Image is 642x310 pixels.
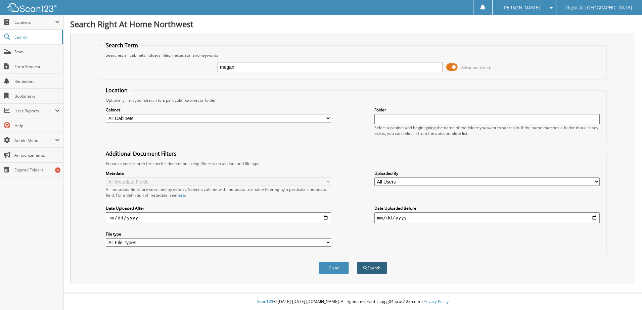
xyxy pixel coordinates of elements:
span: Cabinets [14,19,55,25]
input: start [106,212,331,223]
a: Privacy Policy [423,299,449,304]
span: Advanced Search [461,65,491,70]
legend: Additional Document Filters [102,150,180,157]
span: [PERSON_NAME] [502,6,540,10]
legend: Location [102,87,131,94]
span: Scan [14,49,60,55]
div: Searches all cabinets, folders, files, metadata, and keywords [102,52,603,58]
label: Metadata [106,170,331,176]
div: All metadata fields are searched by default. Select a cabinet with metadata to enable filtering b... [106,187,331,198]
div: Optionally limit your search to a particular cabinet or folder [102,97,603,103]
button: Search [357,262,387,274]
label: Uploaded By [374,170,600,176]
div: Enhance your search for specific documents using filters such as date and file type. [102,161,603,166]
span: Right At [GEOGRAPHIC_DATA] [566,6,632,10]
a: here [176,192,185,198]
div: Select a cabinet and begin typing the name of the folder you want to search in. If the name match... [374,125,600,136]
span: Reminders [14,79,60,84]
img: scan123-logo-white.svg [7,3,57,12]
h1: Search Right At Home Northwest [70,18,635,30]
label: Folder [374,107,600,113]
label: Date Uploaded Before [374,205,600,211]
span: User Reports [14,108,55,114]
span: Bookmarks [14,93,60,99]
label: Cabinet [106,107,331,113]
span: Search [14,34,59,40]
span: Announcements [14,152,60,158]
span: Scan123 [257,299,273,304]
div: © [DATE]-[DATE] [DOMAIN_NAME]. All rights reserved | appg04-scan123-com | [63,294,642,310]
button: Clear [319,262,349,274]
legend: Search Term [102,42,141,49]
iframe: Chat Widget [608,278,642,310]
span: Help [14,123,60,128]
span: Admin Menu [14,138,55,143]
label: File type [106,231,331,237]
span: Expired Folders [14,167,60,173]
label: Date Uploaded After [106,205,331,211]
span: Form Request [14,64,60,69]
div: 4 [55,167,60,173]
input: end [374,212,600,223]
